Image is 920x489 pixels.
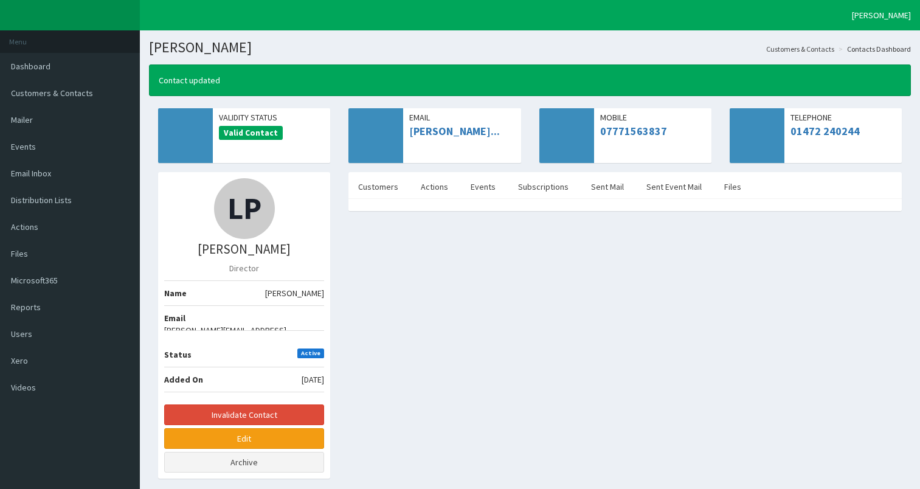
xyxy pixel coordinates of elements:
[164,242,324,256] h3: [PERSON_NAME]
[766,44,834,54] a: Customers & Contacts
[461,174,505,199] a: Events
[11,195,72,206] span: Distribution Lists
[348,174,408,199] a: Customers
[11,275,58,286] span: Microsoft365
[164,374,203,385] b: Added On
[411,174,458,199] a: Actions
[581,174,634,199] a: Sent Mail
[302,373,324,386] span: [DATE]
[164,324,324,349] span: [PERSON_NAME][EMAIL_ADDRESS][DOMAIN_NAME]
[219,126,283,140] span: Valid Contact
[164,288,187,299] b: Name
[11,168,51,179] span: Email Inbox
[164,452,324,473] a: Archive
[790,124,860,138] a: 01472 240244
[600,111,705,123] span: Mobile
[790,111,896,123] span: Telephone
[600,124,667,138] a: 07771563837
[852,10,911,21] span: [PERSON_NAME]
[637,174,711,199] a: Sent Event Mail
[835,44,911,54] li: Contacts Dashboard
[227,189,261,227] span: LP
[11,248,28,259] span: Files
[164,313,185,324] b: Email
[11,61,50,72] span: Dashboard
[11,328,32,339] span: Users
[11,141,36,152] span: Events
[11,114,33,125] span: Mailer
[409,124,500,138] a: [PERSON_NAME]...
[219,111,324,123] span: Validity Status
[714,174,751,199] a: Files
[265,287,324,299] span: [PERSON_NAME]
[164,428,324,449] a: Edit
[11,88,93,99] span: Customers & Contacts
[11,382,36,393] span: Videos
[11,302,41,313] span: Reports
[164,349,192,360] b: Status
[11,221,38,232] span: Actions
[508,174,578,199] a: Subscriptions
[149,40,911,55] h1: [PERSON_NAME]
[149,64,911,96] div: Contact updated
[297,349,325,358] span: Active
[164,262,324,274] p: Director
[409,111,514,123] span: Email
[11,355,28,366] span: Xero
[164,404,324,425] button: Invalidate Contact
